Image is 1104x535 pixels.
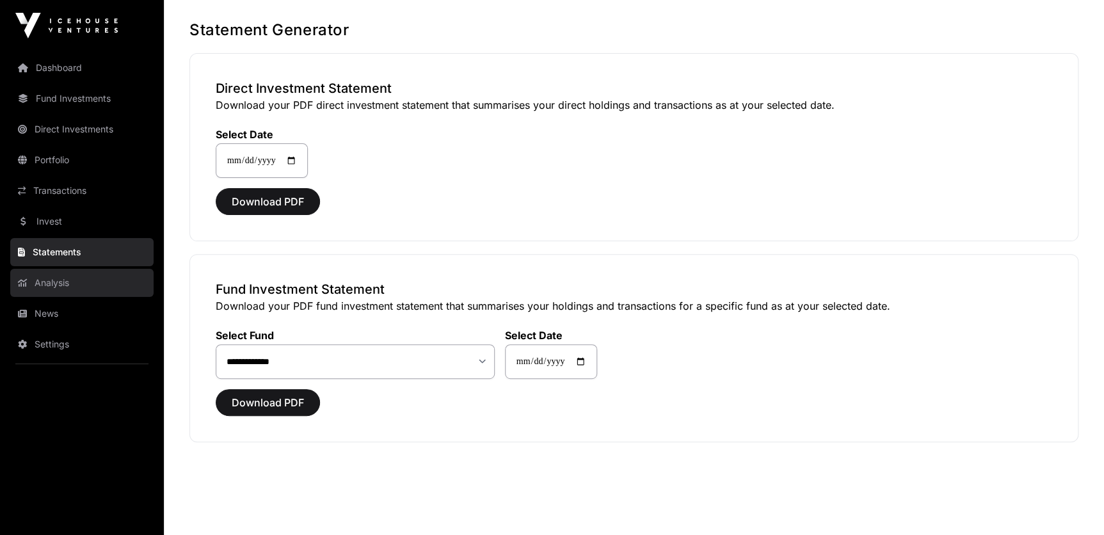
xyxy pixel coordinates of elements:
[216,188,320,215] button: Download PDF
[10,330,154,358] a: Settings
[10,299,154,328] a: News
[10,238,154,266] a: Statements
[216,402,320,415] a: Download PDF
[10,54,154,82] a: Dashboard
[10,207,154,236] a: Invest
[10,269,154,297] a: Analysis
[15,13,118,38] img: Icehouse Ventures Logo
[216,298,1052,314] p: Download your PDF fund investment statement that summarises your holdings and transactions for a ...
[505,329,597,342] label: Select Date
[216,79,1052,97] h3: Direct Investment Statement
[10,146,154,174] a: Portfolio
[1040,474,1104,535] iframe: Chat Widget
[10,84,154,113] a: Fund Investments
[216,201,320,214] a: Download PDF
[216,329,495,342] label: Select Fund
[216,128,308,141] label: Select Date
[10,115,154,143] a: Direct Investments
[232,395,304,410] span: Download PDF
[216,389,320,416] button: Download PDF
[216,280,1052,298] h3: Fund Investment Statement
[232,194,304,209] span: Download PDF
[189,20,1078,40] h1: Statement Generator
[10,177,154,205] a: Transactions
[216,97,1052,113] p: Download your PDF direct investment statement that summarises your direct holdings and transactio...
